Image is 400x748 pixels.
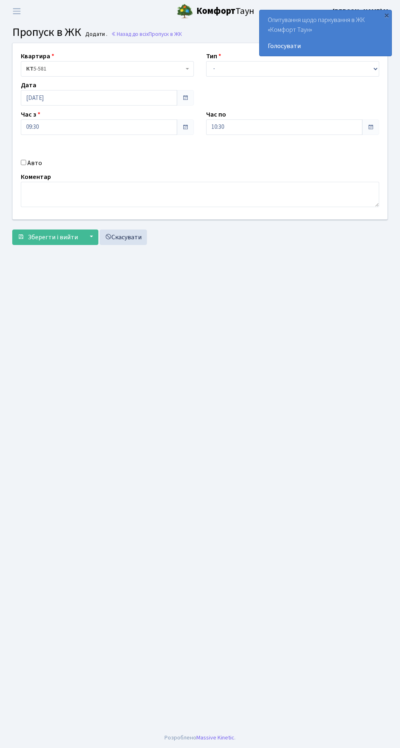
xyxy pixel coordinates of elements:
[26,65,184,73] span: <b>КТ</b>&nbsp;&nbsp;&nbsp;&nbsp;5-581
[196,733,234,742] a: Massive Kinetic
[84,31,107,38] small: Додати .
[27,158,42,168] label: Авто
[21,110,40,119] label: Час з
[111,30,182,38] a: Назад до всіхПропуск в ЖК
[12,24,81,40] span: Пропуск в ЖК
[21,51,54,61] label: Квартира
[26,65,33,73] b: КТ
[12,229,83,245] button: Зберегти і вийти
[21,172,51,182] label: Коментар
[268,41,383,51] a: Голосувати
[7,4,27,18] button: Переключити навігацію
[100,229,147,245] a: Скасувати
[21,61,194,77] span: <b>КТ</b>&nbsp;&nbsp;&nbsp;&nbsp;5-581
[28,233,78,242] span: Зберегти і вийти
[196,4,236,18] b: Комфорт
[149,30,182,38] span: Пропуск в ЖК
[21,80,36,90] label: Дата
[164,733,236,742] div: Розроблено .
[333,7,390,16] a: [PERSON_NAME] М.
[196,4,254,18] span: Таун
[206,110,226,119] label: Час по
[260,10,391,56] div: Опитування щодо паркування в ЖК «Комфорт Таун»
[177,3,193,20] img: logo.png
[206,51,221,61] label: Тип
[382,11,391,19] div: ×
